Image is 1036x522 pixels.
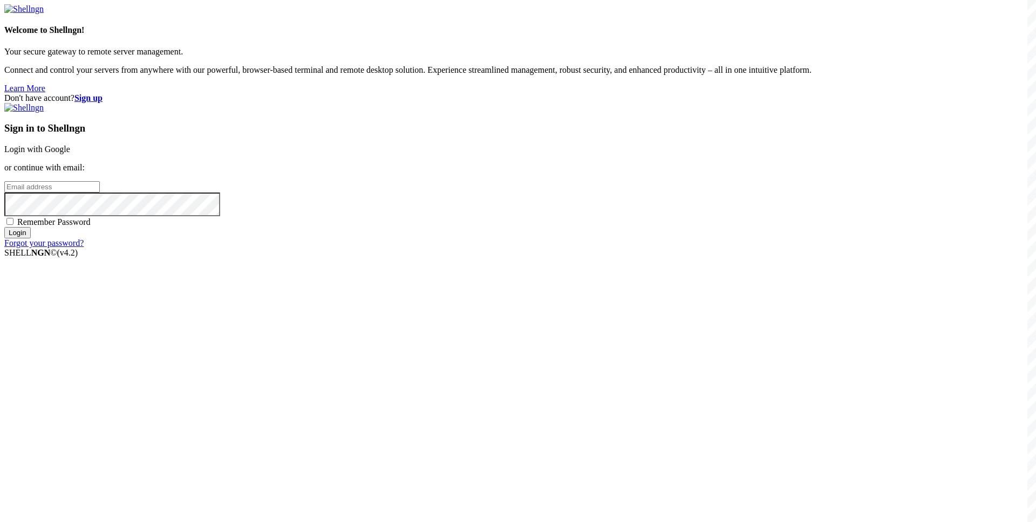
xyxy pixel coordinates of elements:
span: SHELL © [4,248,78,257]
span: 4.2.0 [57,248,78,257]
a: Login with Google [4,145,70,154]
input: Login [4,227,31,238]
img: Shellngn [4,103,44,113]
p: or continue with email: [4,163,1032,173]
a: Sign up [74,93,103,102]
a: Learn More [4,84,45,93]
p: Your secure gateway to remote server management. [4,47,1032,57]
input: Remember Password [6,218,13,225]
a: Forgot your password? [4,238,84,248]
h3: Sign in to Shellngn [4,122,1032,134]
span: Remember Password [17,217,91,226]
img: Shellngn [4,4,44,14]
b: NGN [31,248,51,257]
p: Connect and control your servers from anywhere with our powerful, browser-based terminal and remo... [4,65,1032,75]
input: Email address [4,181,100,193]
div: Don't have account? [4,93,1032,103]
h4: Welcome to Shellngn! [4,25,1032,35]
